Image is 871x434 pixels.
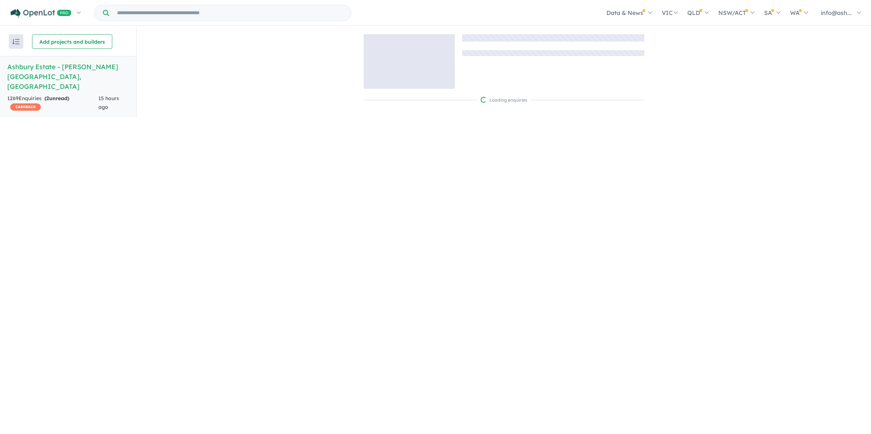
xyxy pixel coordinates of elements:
span: 15 hours ago [98,95,119,110]
h5: Ashbury Estate - [PERSON_NAME][GEOGRAPHIC_DATA] , [GEOGRAPHIC_DATA] [7,62,129,91]
button: Add projects and builders [32,34,112,49]
div: 1269 Enquir ies [7,94,98,112]
span: info@ash... [821,9,852,16]
div: Loading enquiries [481,96,527,104]
span: 2 [46,95,49,102]
img: Openlot PRO Logo White [11,9,71,18]
img: sort.svg [12,39,20,44]
input: Try estate name, suburb, builder or developer [110,5,349,21]
strong: ( unread) [44,95,69,102]
span: CASHBACK [10,103,41,111]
